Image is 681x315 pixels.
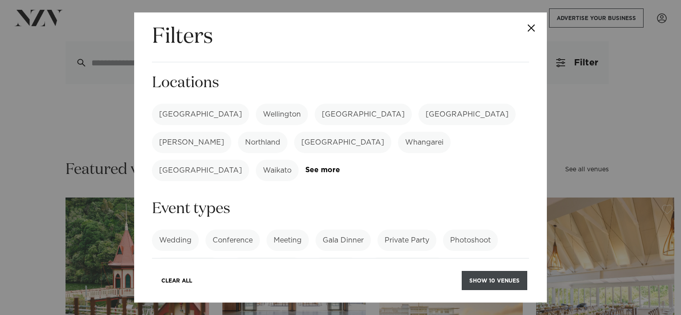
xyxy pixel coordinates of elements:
[152,230,199,251] label: Wedding
[516,12,547,44] button: Close
[367,258,447,279] label: 21st Birthday Party
[154,271,200,290] button: Clear All
[256,104,308,125] label: Wellington
[311,258,361,279] label: Exhibition
[294,132,391,153] label: [GEOGRAPHIC_DATA]
[152,258,222,279] label: Product Launch
[256,160,299,181] label: Waikato
[267,230,309,251] label: Meeting
[229,258,304,279] label: Cocktail Function
[205,230,260,251] label: Conference
[152,23,213,51] h2: Filters
[377,230,436,251] label: Private Party
[398,132,451,153] label: Whangarei
[152,199,529,219] h3: Event types
[443,230,498,251] label: Photoshoot
[418,104,516,125] label: [GEOGRAPHIC_DATA]
[316,230,371,251] label: Gala Dinner
[152,160,249,181] label: [GEOGRAPHIC_DATA]
[462,271,527,290] button: Show 10 venues
[315,104,412,125] label: [GEOGRAPHIC_DATA]
[238,132,287,153] label: Northland
[152,73,529,93] h3: Locations
[152,104,249,125] label: [GEOGRAPHIC_DATA]
[152,132,231,153] label: [PERSON_NAME]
